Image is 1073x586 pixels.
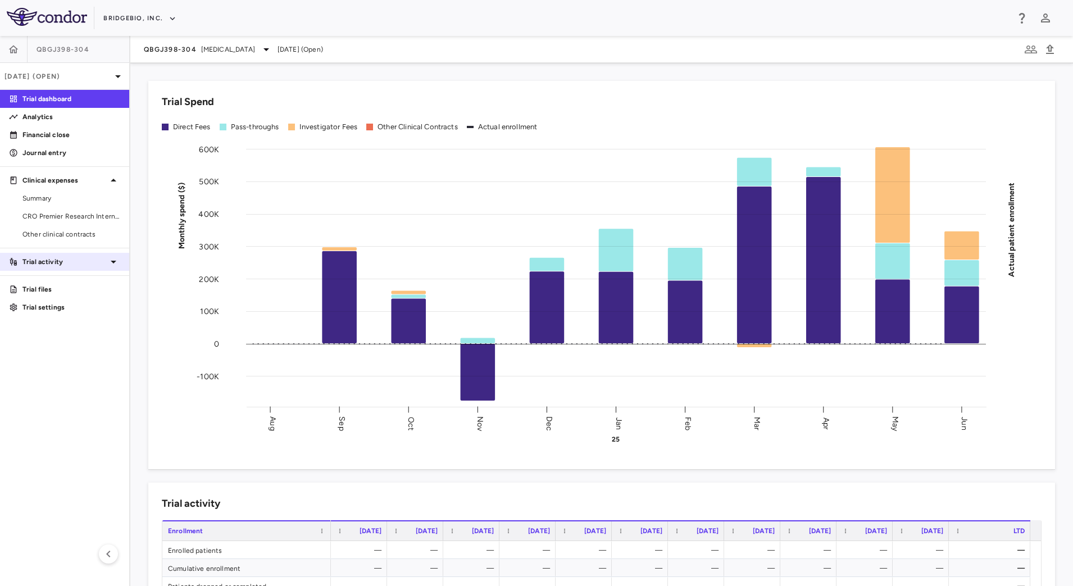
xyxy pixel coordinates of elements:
[809,527,831,535] span: [DATE]
[683,416,693,430] text: Feb
[453,559,494,577] div: —
[199,242,219,251] tspan: 300K
[612,435,620,443] text: 25
[22,130,120,140] p: Financial close
[4,71,111,81] p: [DATE] (Open)
[397,541,438,559] div: —
[268,416,278,430] text: Aug
[22,148,120,158] p: Journal entry
[397,559,438,577] div: —
[640,527,662,535] span: [DATE]
[566,541,606,559] div: —
[177,182,187,249] tspan: Monthly spend ($)
[168,527,203,535] span: Enrollment
[960,417,969,430] text: Jun
[231,122,279,132] div: Pass-throughs
[37,45,89,54] span: QBGJ398-304
[584,527,606,535] span: [DATE]
[199,274,219,284] tspan: 200K
[847,541,887,559] div: —
[622,559,662,577] div: —
[22,112,120,122] p: Analytics
[360,527,381,535] span: [DATE]
[790,559,831,577] div: —
[752,416,762,430] text: Mar
[299,122,358,132] div: Investigator Fees
[472,527,494,535] span: [DATE]
[199,144,219,154] tspan: 600K
[22,94,120,104] p: Trial dashboard
[341,541,381,559] div: —
[22,175,107,185] p: Clinical expenses
[478,122,538,132] div: Actual enrollment
[200,307,219,316] tspan: 100K
[278,44,323,54] span: [DATE] (Open)
[475,416,485,431] text: Nov
[337,416,347,430] text: Sep
[1007,182,1016,276] tspan: Actual patient enrollment
[173,122,211,132] div: Direct Fees
[22,302,120,312] p: Trial settings
[753,527,775,535] span: [DATE]
[697,527,719,535] span: [DATE]
[453,541,494,559] div: —
[903,559,943,577] div: —
[103,10,176,28] button: BridgeBio, Inc.
[566,559,606,577] div: —
[22,229,120,239] span: Other clinical contracts
[341,559,381,577] div: —
[22,193,120,203] span: Summary
[890,416,900,431] text: May
[734,559,775,577] div: —
[510,541,550,559] div: —
[510,559,550,577] div: —
[544,416,554,430] text: Dec
[678,541,719,559] div: —
[162,496,220,511] h6: Trial activity
[790,541,831,559] div: —
[406,416,416,430] text: Oct
[903,541,943,559] div: —
[614,417,624,429] text: Jan
[865,527,887,535] span: [DATE]
[162,94,214,110] h6: Trial Spend
[198,210,219,219] tspan: 400K
[22,257,107,267] p: Trial activity
[22,284,120,294] p: Trial files
[416,527,438,535] span: [DATE]
[678,559,719,577] div: —
[214,339,219,349] tspan: 0
[959,541,1025,559] div: —
[199,177,219,187] tspan: 500K
[22,211,120,221] span: CRO Premier Research International LLC
[197,371,219,381] tspan: -100K
[959,559,1025,577] div: —
[821,417,831,429] text: Apr
[378,122,458,132] div: Other Clinical Contracts
[201,44,255,54] span: [MEDICAL_DATA]
[622,541,662,559] div: —
[847,559,887,577] div: —
[162,541,331,558] div: Enrolled patients
[7,8,87,26] img: logo-full-SnFGN8VE.png
[921,527,943,535] span: [DATE]
[528,527,550,535] span: [DATE]
[1013,527,1025,535] span: LTD
[162,559,331,576] div: Cumulative enrollment
[144,45,197,54] span: QBGJ398-304
[734,541,775,559] div: —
